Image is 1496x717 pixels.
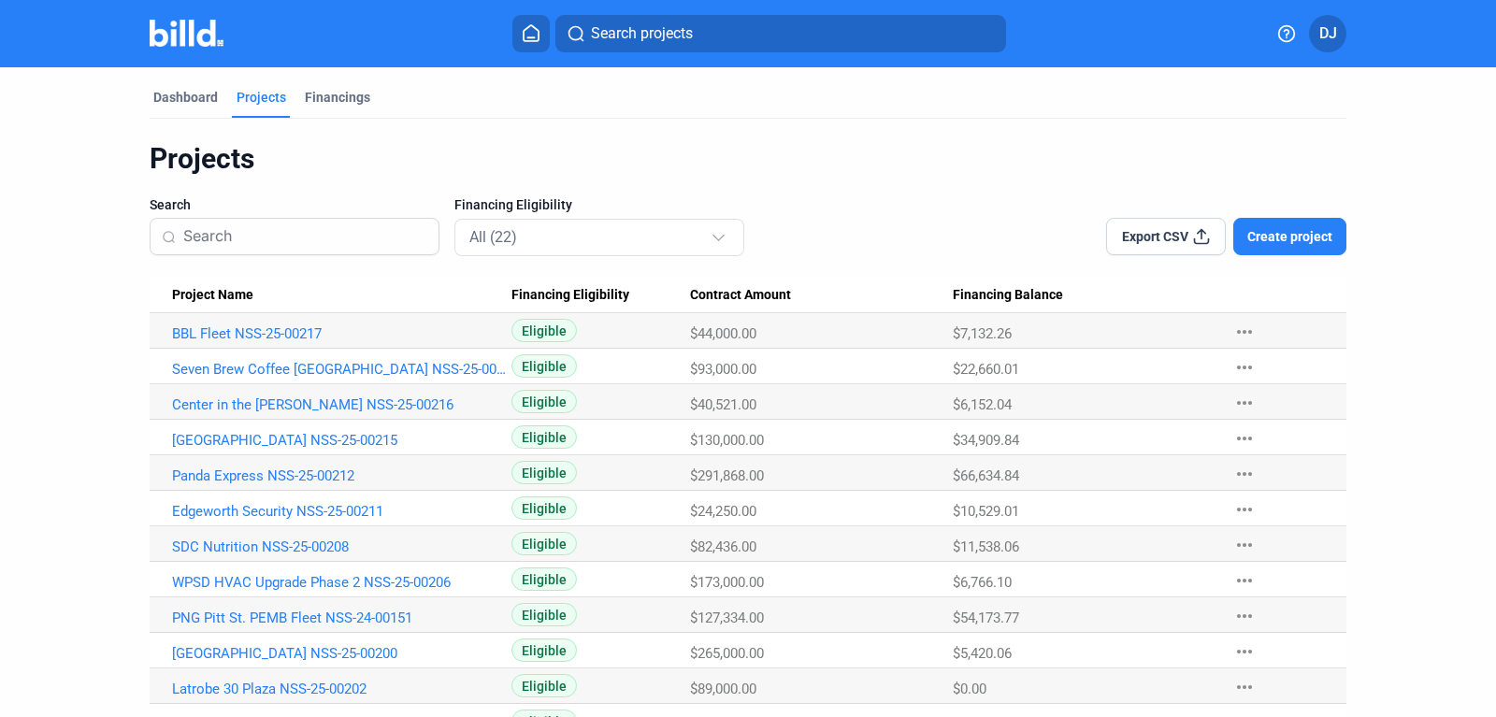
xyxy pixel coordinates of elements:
[1233,569,1256,592] mat-icon: more_horiz
[1233,463,1256,485] mat-icon: more_horiz
[690,287,953,304] div: Contract Amount
[172,538,511,555] a: SDC Nutrition NSS-25-00208
[690,361,756,378] span: $93,000.00
[953,287,1063,304] span: Financing Balance
[953,574,1012,591] span: $6,766.10
[690,609,764,626] span: $127,334.00
[511,390,577,413] span: Eligible
[172,503,511,520] a: Edgeworth Security NSS-25-00211
[690,645,764,662] span: $265,000.00
[511,354,577,378] span: Eligible
[953,503,1019,520] span: $10,529.01
[172,325,511,342] a: BBL Fleet NSS-25-00217
[690,467,764,484] span: $291,868.00
[1233,676,1256,698] mat-icon: more_horiz
[1233,640,1256,663] mat-icon: more_horiz
[172,574,511,591] a: WPSD HVAC Upgrade Phase 2 NSS-25-00206
[511,567,577,591] span: Eligible
[172,432,511,449] a: [GEOGRAPHIC_DATA] NSS-25-00215
[1233,427,1256,450] mat-icon: more_horiz
[469,228,517,246] mat-select-trigger: All (22)
[153,88,218,107] div: Dashboard
[237,88,286,107] div: Projects
[172,645,511,662] a: [GEOGRAPHIC_DATA] NSS-25-00200
[454,195,572,214] span: Financing Eligibility
[150,195,191,214] span: Search
[1319,22,1337,45] span: DJ
[1233,321,1256,343] mat-icon: more_horiz
[511,603,577,626] span: Eligible
[690,432,764,449] span: $130,000.00
[172,467,511,484] a: Panda Express NSS-25-00212
[150,20,223,47] img: Billd Company Logo
[953,681,986,697] span: $0.00
[953,361,1019,378] span: $22,660.01
[1233,498,1256,521] mat-icon: more_horiz
[1122,227,1188,246] span: Export CSV
[172,361,511,378] a: Seven Brew Coffee [GEOGRAPHIC_DATA] NSS-25-00227
[591,22,693,45] span: Search projects
[1233,356,1256,379] mat-icon: more_horiz
[511,461,577,484] span: Eligible
[953,609,1019,626] span: $54,173.77
[953,287,1215,304] div: Financing Balance
[1247,227,1332,246] span: Create project
[953,432,1019,449] span: $34,909.84
[1233,534,1256,556] mat-icon: more_horiz
[172,287,511,304] div: Project Name
[511,638,577,662] span: Eligible
[1233,392,1256,414] mat-icon: more_horiz
[172,609,511,626] a: PNG Pitt St. PEMB Fleet NSS-24-00151
[953,538,1019,555] span: $11,538.06
[690,287,791,304] span: Contract Amount
[555,15,1006,52] button: Search projects
[150,141,1346,177] div: Projects
[1233,218,1346,255] button: Create project
[511,287,629,304] span: Financing Eligibility
[690,538,756,555] span: $82,436.00
[953,467,1019,484] span: $66,634.84
[1106,218,1226,255] button: Export CSV
[953,645,1012,662] span: $5,420.06
[511,496,577,520] span: Eligible
[690,396,756,413] span: $40,521.00
[953,325,1012,342] span: $7,132.26
[1309,15,1346,52] button: DJ
[172,287,253,304] span: Project Name
[690,503,756,520] span: $24,250.00
[511,287,691,304] div: Financing Eligibility
[511,425,577,449] span: Eligible
[183,217,427,256] input: Search
[172,396,511,413] a: Center in the [PERSON_NAME] NSS-25-00216
[172,681,511,697] a: Latrobe 30 Plaza NSS-25-00202
[511,319,577,342] span: Eligible
[1233,605,1256,627] mat-icon: more_horiz
[953,396,1012,413] span: $6,152.04
[690,325,756,342] span: $44,000.00
[690,574,764,591] span: $173,000.00
[511,674,577,697] span: Eligible
[690,681,756,697] span: $89,000.00
[511,532,577,555] span: Eligible
[305,88,370,107] div: Financings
